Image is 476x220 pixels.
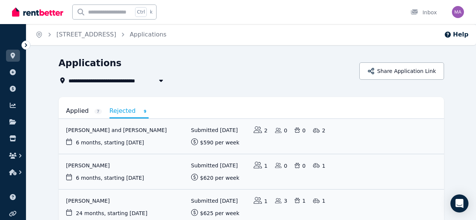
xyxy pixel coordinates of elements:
span: 9 [141,109,149,114]
span: 7 [94,109,102,114]
nav: Breadcrumb [26,24,175,45]
a: [STREET_ADDRESS] [56,31,116,38]
h1: Applications [59,57,122,69]
a: View application: Armen Arakelian and Monique Negal [59,119,444,154]
button: Help [444,30,468,39]
div: Inbox [411,9,437,16]
a: Applied [66,105,102,117]
a: View application: Nour Sinno [59,154,444,189]
img: RentBetter [12,6,63,18]
a: Rejected [109,105,149,118]
div: Open Intercom Messenger [450,194,468,212]
span: Ctrl [135,7,147,17]
a: Applications [130,31,167,38]
img: Matthew [452,6,464,18]
button: Share Application Link [359,62,444,80]
span: k [150,9,152,15]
